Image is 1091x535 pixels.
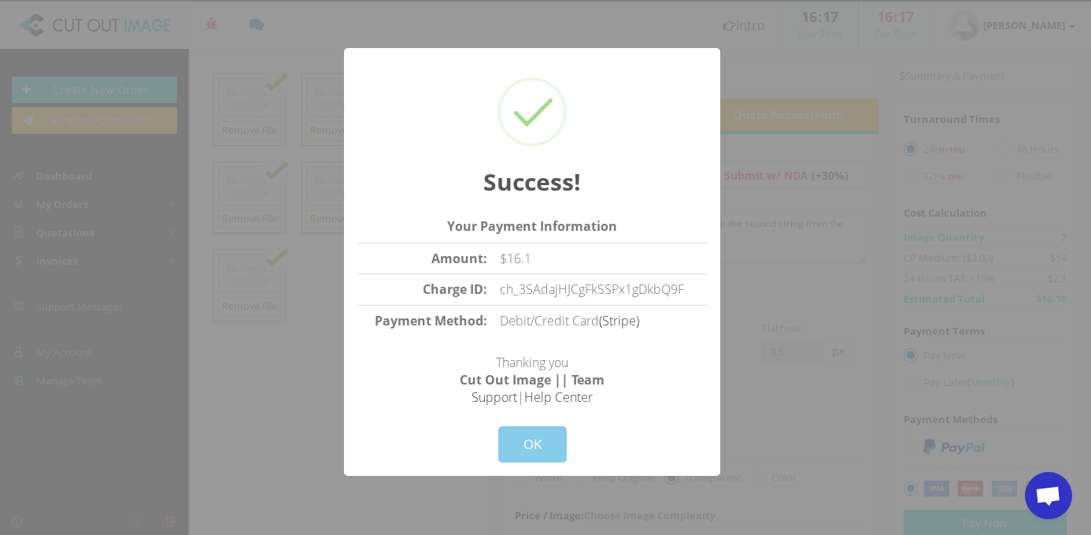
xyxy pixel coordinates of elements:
[494,274,707,306] td: ch_3SAdajHJCgFkSSPx1gDkbQ9F
[498,426,567,463] button: OK
[447,217,617,235] strong: Your Payment Information
[460,371,605,388] strong: Cut Out Image || Team
[423,281,487,298] strong: Charge ID:
[494,306,707,336] td: Debit/Credit Card
[431,250,487,267] strong: Amount:
[472,388,517,406] a: Support
[375,312,487,329] strong: Payment Method:
[1025,472,1072,519] div: Open chat
[494,243,707,274] td: $16.1
[357,166,707,198] h2: Success!
[357,336,707,406] p: Thanking you |
[599,312,639,329] a: (Stripe)
[524,388,593,406] a: Help Center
